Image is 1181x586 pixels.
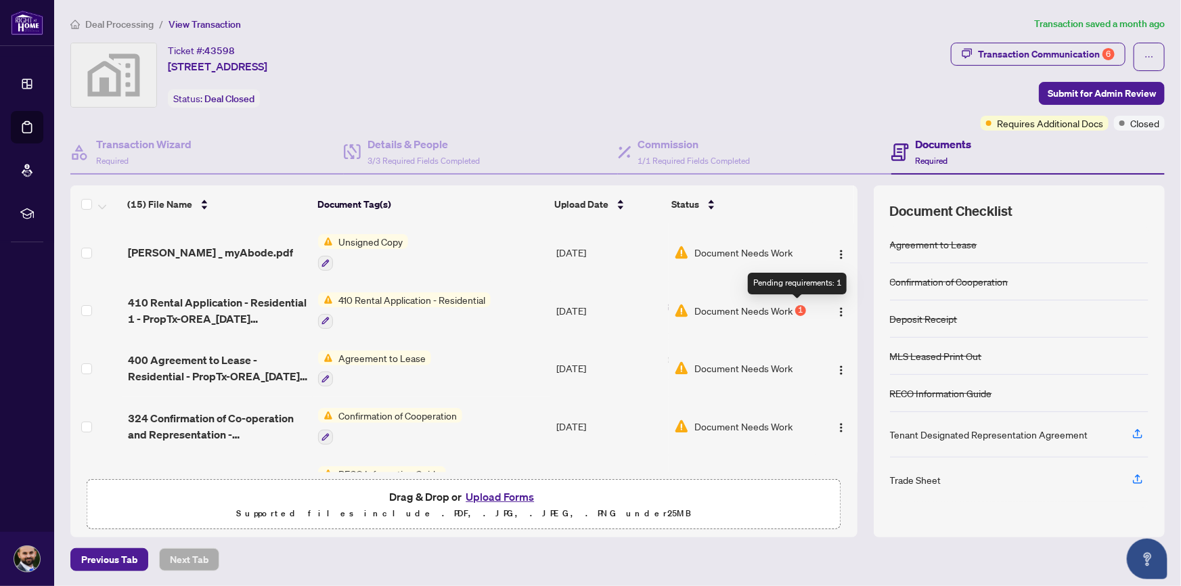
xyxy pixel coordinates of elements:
[830,242,852,263] button: Logo
[978,43,1115,65] div: Transaction Communication
[674,419,689,434] img: Document Status
[168,89,260,108] div: Status:
[666,185,812,223] th: Status
[128,352,307,384] span: 400 Agreement to Lease - Residential - PropTx-OREA_[DATE] 00_01_44.pdf
[159,16,163,32] li: /
[333,466,446,481] span: RECO Information Guide
[951,43,1126,66] button: Transaction Communication6
[554,197,608,212] span: Upload Date
[890,274,1008,289] div: Confirmation of Cooperation
[318,408,333,423] img: Status Icon
[96,136,192,152] h4: Transaction Wizard
[312,185,549,223] th: Document Tag(s)
[890,311,958,326] div: Deposit Receipt
[389,488,538,505] span: Drag & Drop or
[96,156,129,166] span: Required
[333,292,491,307] span: 410 Rental Application - Residential
[1039,82,1165,105] button: Submit for Admin Review
[159,548,219,571] button: Next Tab
[674,303,689,318] img: Document Status
[890,237,977,252] div: Agreement to Lease
[1127,539,1167,579] button: Open asap
[890,202,1013,221] span: Document Checklist
[836,365,847,376] img: Logo
[1102,48,1115,60] div: 6
[795,305,806,316] div: 1
[367,156,480,166] span: 3/3 Required Fields Completed
[674,361,689,376] img: Document Status
[674,245,689,260] img: Document Status
[748,273,847,294] div: Pending requirements: 1
[1048,83,1156,104] span: Submit for Admin Review
[694,361,793,376] span: Document Needs Work
[551,397,669,455] td: [DATE]
[694,303,793,318] span: Document Needs Work
[128,244,293,261] span: [PERSON_NAME] _ myAbode.pdf
[890,427,1088,442] div: Tenant Designated Representation Agreement
[318,408,462,445] button: Status IconConfirmation of Cooperation
[318,234,333,249] img: Status Icon
[549,185,666,223] th: Upload Date
[95,505,832,522] p: Supported files include .PDF, .JPG, .JPEG, .PNG under 25 MB
[14,546,40,572] img: Profile Icon
[830,300,852,321] button: Logo
[836,422,847,433] img: Logo
[318,351,333,365] img: Status Icon
[1144,52,1154,62] span: ellipsis
[81,549,137,570] span: Previous Tab
[318,292,333,307] img: Status Icon
[638,136,751,152] h4: Commission
[169,18,241,30] span: View Transaction
[694,245,793,260] span: Document Needs Work
[638,156,751,166] span: 1/1 Required Fields Completed
[916,156,948,166] span: Required
[70,20,80,29] span: home
[85,18,154,30] span: Deal Processing
[71,43,156,107] img: svg%3e
[318,351,431,387] button: Status IconAgreement to Lease
[122,185,311,223] th: (15) File Name
[333,234,408,249] span: Unsigned Copy
[70,548,148,571] button: Previous Tab
[168,58,267,74] span: [STREET_ADDRESS]
[318,466,333,481] img: Status Icon
[830,357,852,379] button: Logo
[11,10,43,35] img: logo
[671,197,699,212] span: Status
[1034,16,1165,32] article: Transaction saved a month ago
[830,415,852,437] button: Logo
[204,45,235,57] span: 43598
[333,351,431,365] span: Agreement to Lease
[551,455,669,514] td: [DATE]
[836,249,847,260] img: Logo
[890,348,982,363] div: MLS Leased Print Out
[128,294,307,327] span: 410 Rental Application - Residential 1 - PropTx-OREA_[DATE] 00_01_47.pdf
[462,488,538,505] button: Upload Forms
[333,408,462,423] span: Confirmation of Cooperation
[916,136,972,152] h4: Documents
[168,43,235,58] div: Ticket #:
[128,468,307,501] span: RECO-Information-Guidepdf_[DATE] 00_01_51.pdf
[204,93,254,105] span: Deal Closed
[87,480,841,530] span: Drag & Drop orUpload FormsSupported files include .PDF, .JPG, .JPEG, .PNG under25MB
[128,410,307,443] span: 324 Confirmation of Co-operation and Representation - Tenant_Landlord - PropTx-OREA_[DATE] 00_01_...
[318,466,446,503] button: Status IconRECO Information Guide
[551,281,669,340] td: [DATE]
[551,340,669,398] td: [DATE]
[1130,116,1159,131] span: Closed
[997,116,1103,131] span: Requires Additional Docs
[890,472,941,487] div: Trade Sheet
[836,307,847,317] img: Logo
[551,223,669,281] td: [DATE]
[318,292,491,329] button: Status Icon410 Rental Application - Residential
[694,419,793,434] span: Document Needs Work
[127,197,192,212] span: (15) File Name
[318,234,408,271] button: Status IconUnsigned Copy
[890,386,992,401] div: RECO Information Guide
[367,136,480,152] h4: Details & People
